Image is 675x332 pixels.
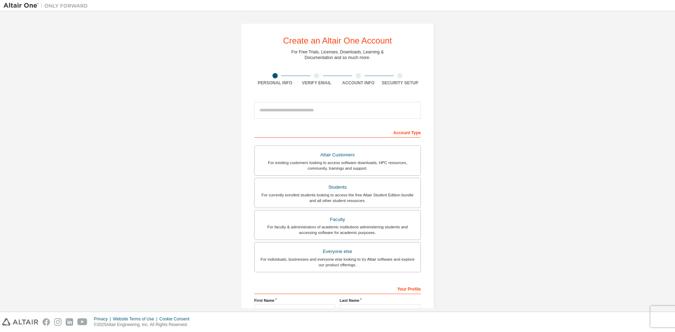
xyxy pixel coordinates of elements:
[259,215,416,224] div: Faculty
[54,318,62,326] img: instagram.svg
[337,80,379,86] div: Account Info
[259,224,416,235] div: For faculty & administrators of academic institutions administering students and accessing softwa...
[259,192,416,203] div: For currently enrolled students looking to access the free Altair Student Edition bundle and all ...
[43,318,50,326] img: facebook.svg
[159,316,193,322] div: Cookie Consent
[291,49,384,60] div: For Free Trials, Licenses, Downloads, Learning & Documentation and so much more.
[113,316,159,322] div: Website Terms of Use
[296,80,338,86] div: Verify Email
[254,80,296,86] div: Personal Info
[259,182,416,192] div: Students
[94,316,113,322] div: Privacy
[379,80,421,86] div: Security Setup
[66,318,73,326] img: linkedin.svg
[2,318,38,326] img: altair_logo.svg
[254,126,421,138] div: Account Type
[340,298,421,303] label: Last Name
[94,322,194,328] p: © 2025 Altair Engineering, Inc. All Rights Reserved.
[259,256,416,268] div: For individuals, businesses and everyone else looking to try Altair software and explore our prod...
[254,298,335,303] label: First Name
[77,318,88,326] img: youtube.svg
[259,247,416,256] div: Everyone else
[254,283,421,294] div: Your Profile
[283,37,392,45] div: Create an Altair One Account
[4,2,91,9] img: Altair One
[259,160,416,171] div: For existing customers looking to access software downloads, HPC resources, community, trainings ...
[259,150,416,160] div: Altair Customers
